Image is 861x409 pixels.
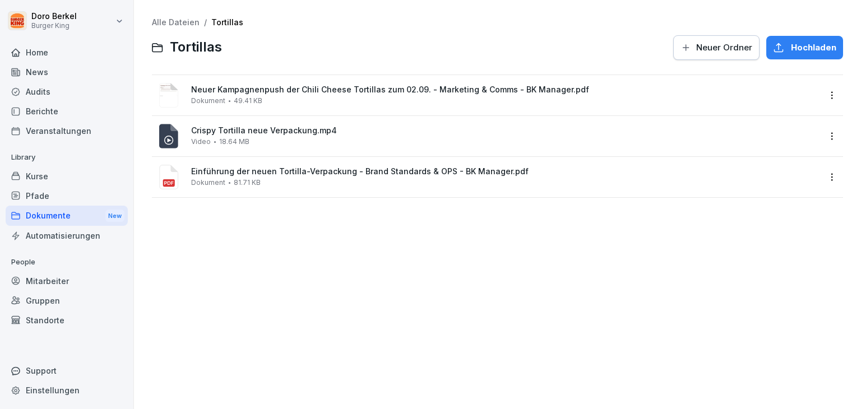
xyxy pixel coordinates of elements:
[6,166,128,186] a: Kurse
[673,35,760,60] button: Neuer Ordner
[191,138,211,146] span: Video
[6,43,128,62] a: Home
[6,380,128,400] a: Einstellungen
[6,253,128,271] p: People
[31,12,77,21] p: Doro Berkel
[6,186,128,206] a: Pfade
[766,36,843,59] button: Hochladen
[6,101,128,121] a: Berichte
[191,126,820,136] span: Crispy Tortilla neue Verpackung.mp4
[6,310,128,330] a: Standorte
[791,41,836,54] span: Hochladen
[31,22,77,30] p: Burger King
[6,291,128,310] a: Gruppen
[170,39,222,55] span: Tortillas
[234,179,261,187] span: 81.71 KB
[6,206,128,226] a: DokumenteNew
[234,97,262,105] span: 49.41 KB
[6,206,128,226] div: Dokumente
[191,97,225,105] span: Dokument
[6,148,128,166] p: Library
[152,17,200,27] a: Alle Dateien
[219,138,249,146] span: 18.64 MB
[6,271,128,291] a: Mitarbeiter
[696,41,752,54] span: Neuer Ordner
[6,121,128,141] a: Veranstaltungen
[191,85,820,95] span: Neuer Kampagnenpush der Chili Cheese Tortillas zum 02.09. - Marketing & Comms - BK Manager.pdf
[6,361,128,380] div: Support
[191,179,225,187] span: Dokument
[6,226,128,245] a: Automatisierungen
[6,62,128,82] a: News
[6,82,128,101] a: Audits
[204,18,207,27] span: /
[211,17,243,27] a: Tortillas
[105,210,124,222] div: New
[191,167,820,176] span: Einführung der neuen Tortilla-Verpackung - Brand Standards & OPS - BK Manager.pdf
